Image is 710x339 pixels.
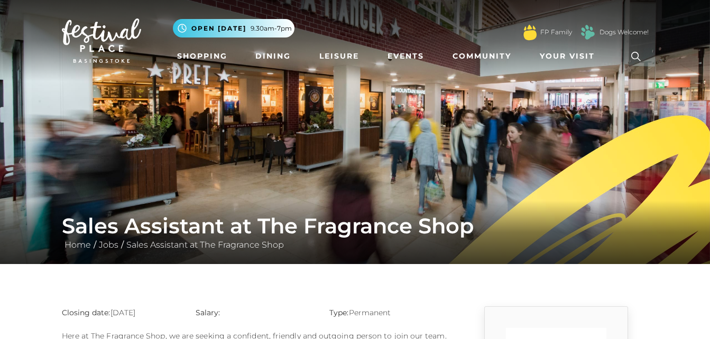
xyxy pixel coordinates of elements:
a: Events [383,46,428,66]
a: Dining [251,46,295,66]
a: Sales Assistant at The Fragrance Shop [124,240,287,250]
img: Festival Place Logo [62,18,141,63]
a: Jobs [96,240,121,250]
a: Dogs Welcome! [600,27,649,37]
span: Open [DATE] [191,24,246,33]
strong: Salary: [196,308,220,317]
span: Your Visit [540,51,595,62]
button: Open [DATE] 9.30am-7pm [173,19,294,37]
strong: Closing date: [62,308,110,317]
a: Your Visit [536,46,604,66]
span: 9.30am-7pm [251,24,292,33]
a: Community [448,46,515,66]
div: / / [54,213,657,251]
a: Home [62,240,94,250]
strong: Type: [329,308,348,317]
p: [DATE] [62,306,180,319]
h1: Sales Assistant at The Fragrance Shop [62,213,649,239]
a: Shopping [173,46,232,66]
a: Leisure [315,46,363,66]
p: Permanent [329,306,447,319]
a: FP Family [540,27,572,37]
